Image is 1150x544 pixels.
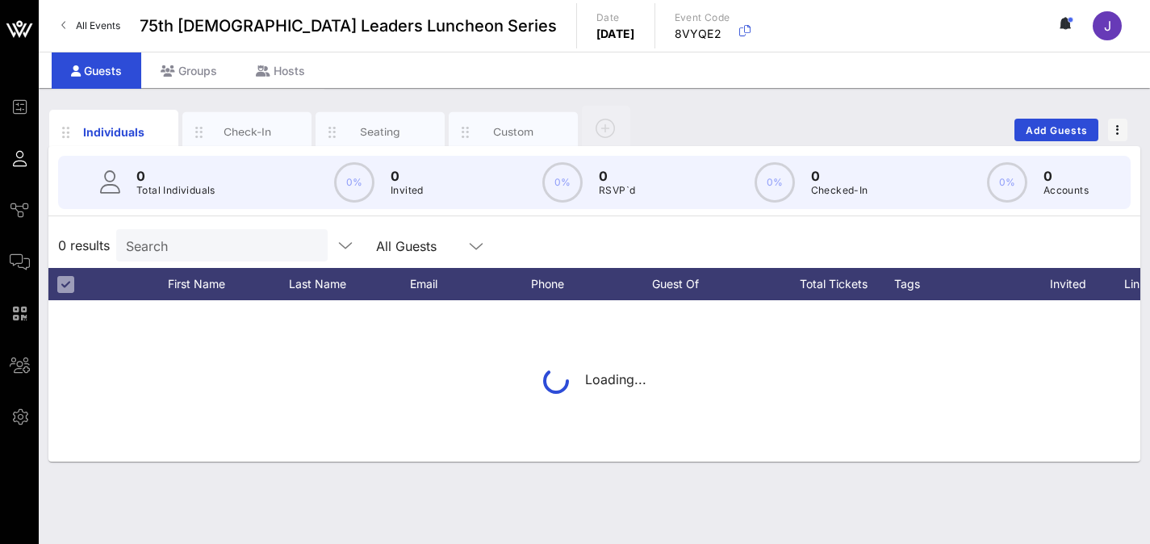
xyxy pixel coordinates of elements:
div: Guest Of [652,268,773,300]
div: Hosts [236,52,324,89]
p: Accounts [1043,182,1089,199]
div: J [1093,11,1122,40]
button: Add Guests [1014,119,1098,141]
p: 0 [136,166,215,186]
p: Invited [391,182,424,199]
div: All Guests [376,239,437,253]
p: Date [596,10,635,26]
div: Loading... [543,368,646,394]
div: Invited [1031,268,1120,300]
span: Add Guests [1025,124,1089,136]
p: 0 [1043,166,1089,186]
div: All Guests [366,229,496,262]
div: Email [410,268,531,300]
div: Seating [345,124,416,140]
div: Custom [478,124,550,140]
p: 0 [391,166,424,186]
div: Individuals [78,123,150,140]
div: Groups [141,52,236,89]
p: Total Individuals [136,182,215,199]
a: All Events [52,13,130,39]
div: Total Tickets [773,268,894,300]
span: All Events [76,19,120,31]
p: [DATE] [596,26,635,42]
div: Phone [531,268,652,300]
span: 75th [DEMOGRAPHIC_DATA] Leaders Luncheon Series [140,14,557,38]
p: 0 [811,166,868,186]
p: Event Code [675,10,730,26]
div: Check-In [211,124,283,140]
span: 0 results [58,236,110,255]
span: J [1104,18,1111,34]
p: Checked-In [811,182,868,199]
div: Tags [894,268,1031,300]
div: Guests [52,52,141,89]
p: RSVP`d [599,182,635,199]
div: Last Name [289,268,410,300]
div: First Name [168,268,289,300]
p: 0 [599,166,635,186]
p: 8VYQE2 [675,26,730,42]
